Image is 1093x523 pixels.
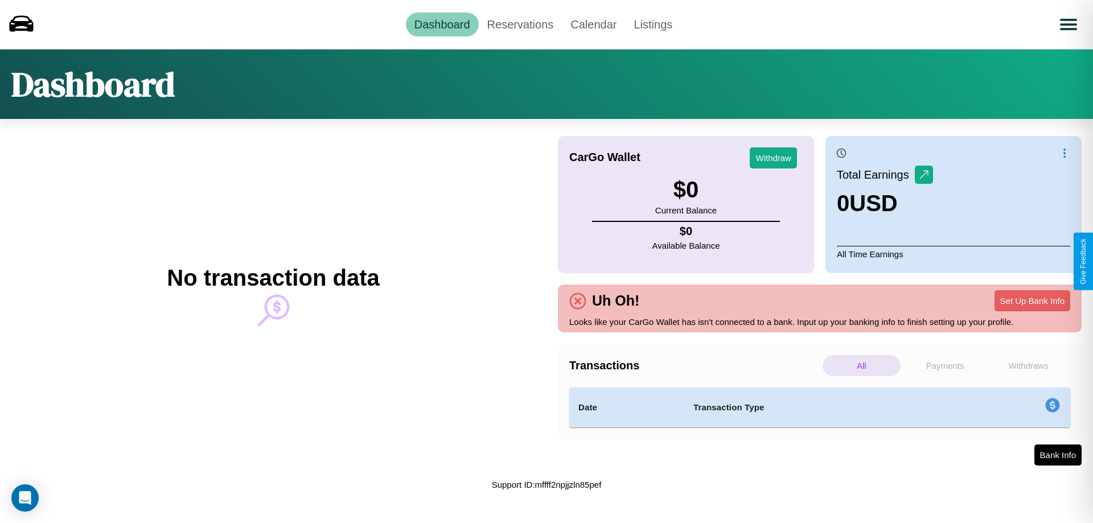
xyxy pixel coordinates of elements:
p: Withdraws [989,355,1067,376]
h2: No transaction data [167,265,379,291]
h3: $ 0 [655,177,717,203]
div: Open Intercom Messenger [11,484,39,512]
h4: $ 0 [652,225,720,238]
p: Payments [906,355,984,376]
p: Looks like your CarGo Wallet has isn't connected to a bank. Input up your banking info to finish ... [569,314,1070,330]
button: Bank Info [1034,444,1082,466]
h3: 0 USD [837,191,933,216]
h4: Transactions [569,359,820,372]
a: Calendar [562,13,625,36]
p: Current Balance [655,203,717,218]
h4: Uh Oh! [586,293,645,309]
a: Dashboard [406,13,479,36]
h4: Date [578,401,675,414]
a: Reservations [479,13,562,36]
h1: Dashboard [11,61,175,108]
p: Total Earnings [837,164,915,185]
a: Listings [625,13,681,36]
button: Withdraw [750,147,797,168]
p: All Time Earnings [837,246,1070,262]
p: Available Balance [652,238,720,253]
div: Give Feedback [1079,238,1087,285]
button: Set Up Bank Info [995,290,1070,311]
button: Open menu [1053,9,1084,40]
h4: CarGo Wallet [569,151,640,164]
p: Support ID: mffff2npjjzln85pef [492,477,602,492]
h4: Transaction Type [693,401,952,414]
p: All [823,355,901,376]
table: simple table [569,388,1070,427]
